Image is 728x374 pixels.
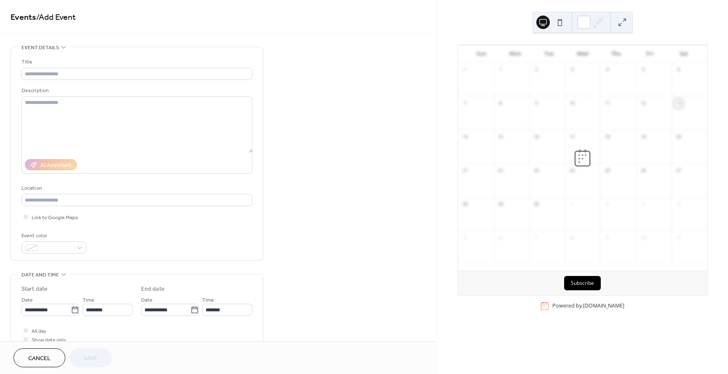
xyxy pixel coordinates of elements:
[32,327,46,336] span: All day
[532,65,541,74] div: 2
[566,45,600,62] div: Wed
[552,302,624,309] div: Powered by
[564,276,601,290] button: Subscribe
[674,65,683,74] div: 6
[460,233,470,243] div: 5
[32,336,66,345] span: Show date only
[567,65,577,74] div: 3
[496,65,505,74] div: 1
[603,166,612,175] div: 25
[603,99,612,108] div: 11
[674,99,683,108] div: 13
[83,296,94,305] span: Time
[21,296,33,305] span: Date
[639,166,648,175] div: 26
[141,285,165,294] div: End date
[532,45,566,62] div: Tue
[567,166,577,175] div: 24
[21,184,251,193] div: Location
[36,9,76,26] span: / Add Event
[603,233,612,243] div: 9
[460,99,470,108] div: 7
[460,166,470,175] div: 21
[21,43,59,52] span: Event details
[21,58,251,66] div: Title
[633,45,667,62] div: Fri
[567,133,577,142] div: 17
[567,200,577,209] div: 1
[202,296,214,305] span: Time
[674,200,683,209] div: 4
[639,200,648,209] div: 3
[498,45,532,62] div: Mon
[496,166,505,175] div: 22
[567,233,577,243] div: 8
[496,233,505,243] div: 6
[496,133,505,142] div: 15
[460,200,470,209] div: 28
[603,200,612,209] div: 2
[567,99,577,108] div: 10
[639,99,648,108] div: 12
[21,86,251,95] div: Description
[21,285,48,294] div: Start date
[674,233,683,243] div: 11
[603,65,612,74] div: 4
[496,99,505,108] div: 8
[460,133,470,142] div: 14
[532,133,541,142] div: 16
[28,354,51,363] span: Cancel
[532,99,541,108] div: 9
[11,9,36,26] a: Events
[532,200,541,209] div: 30
[639,65,648,74] div: 5
[532,166,541,175] div: 23
[674,133,683,142] div: 20
[13,348,65,367] button: Cancel
[32,213,78,222] span: Link to Google Maps
[667,45,701,62] div: Sat
[460,65,470,74] div: 31
[639,233,648,243] div: 10
[639,133,648,142] div: 19
[603,133,612,142] div: 18
[583,302,624,309] a: [DOMAIN_NAME]
[141,296,153,305] span: Date
[496,200,505,209] div: 29
[600,45,633,62] div: Thu
[532,233,541,243] div: 7
[674,166,683,175] div: 27
[465,45,498,62] div: Sun
[21,231,85,240] div: Event color
[21,271,59,279] span: Date and time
